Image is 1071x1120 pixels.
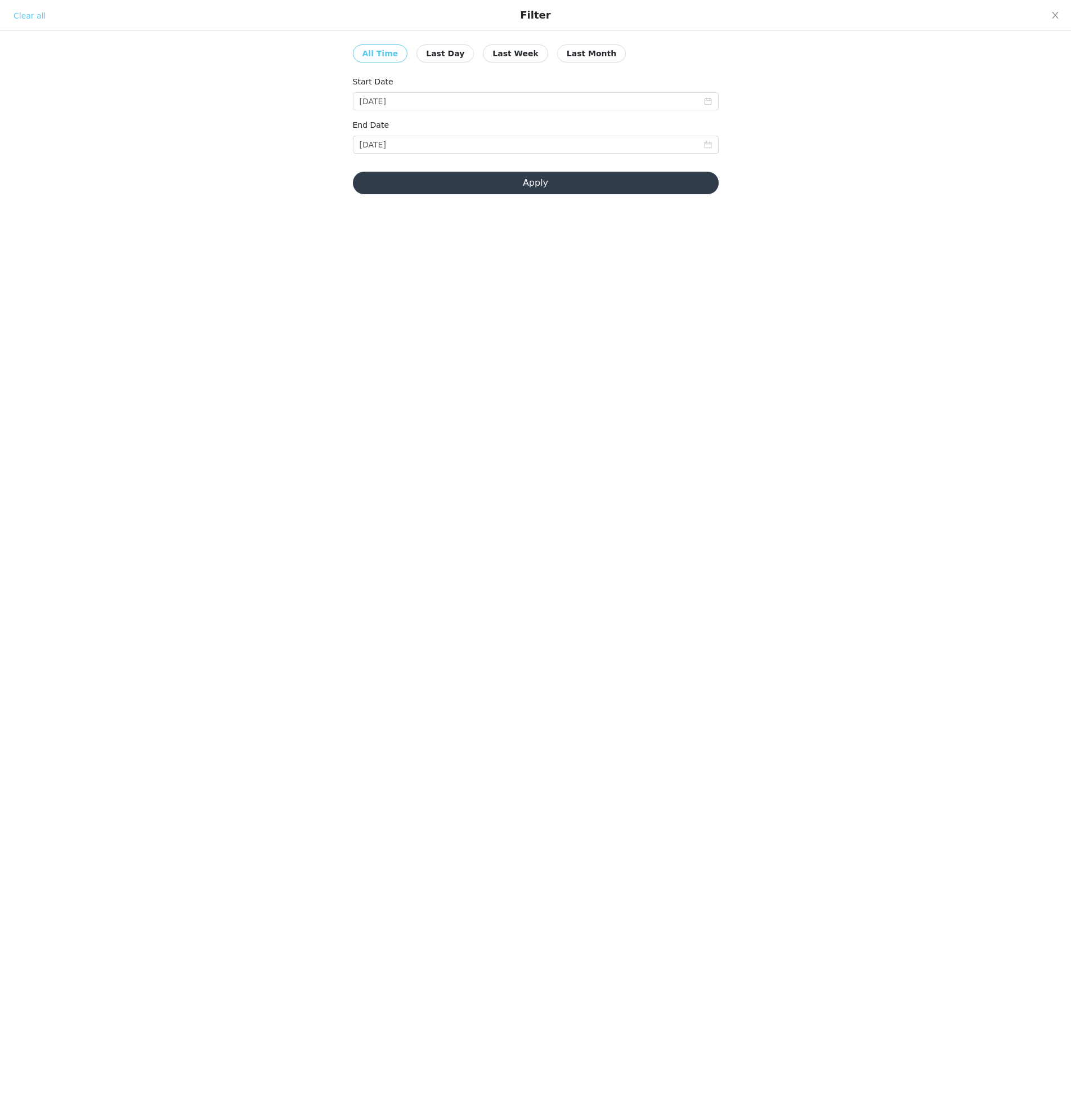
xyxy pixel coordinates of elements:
[483,44,548,62] button: Last Week
[704,97,712,105] i: icon: calendar
[704,141,712,149] i: icon: calendar
[520,9,550,21] div: Filter
[353,120,389,129] label: End Date
[1051,11,1060,20] i: icon: close
[353,172,719,194] button: Apply
[353,77,393,86] label: Start Date
[557,44,626,62] button: Last Month
[14,10,46,22] div: Clear all
[353,44,408,62] button: All Time
[416,44,474,62] button: Last Day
